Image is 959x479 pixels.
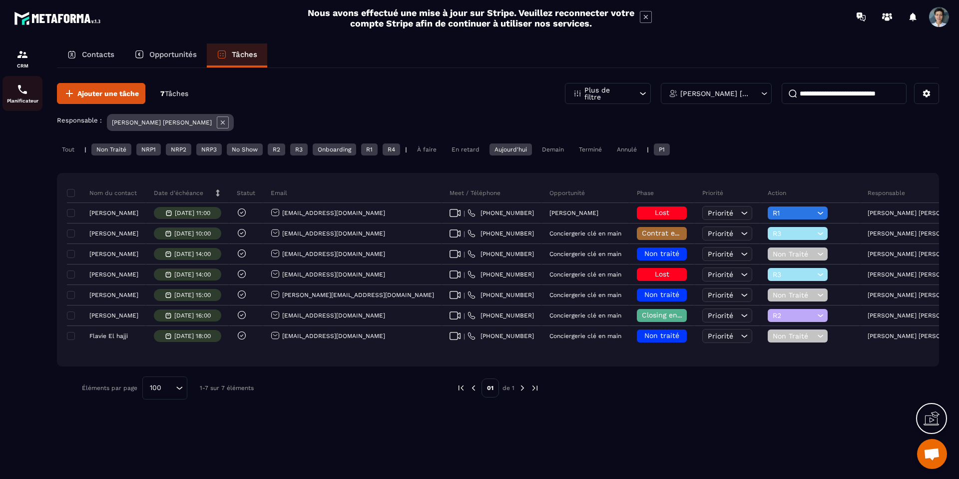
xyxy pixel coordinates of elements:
a: [PHONE_NUMBER] [468,229,534,237]
span: Non Traité [773,332,815,340]
div: R4 [383,143,400,155]
div: Aujourd'hui [489,143,532,155]
p: Statut [237,189,255,197]
p: Nom du contact [69,189,137,197]
p: [DATE] 18:00 [174,332,211,339]
p: Conciergerie clé en main [549,291,621,298]
p: [DATE] 10:00 [174,230,211,237]
p: de 1 [502,384,514,392]
a: schedulerschedulerPlanificateur [2,76,42,111]
a: formationformationCRM [2,41,42,76]
p: Contacts [82,50,114,59]
div: Non Traité [91,143,131,155]
a: [PHONE_NUMBER] [468,332,534,340]
p: Responsable : [57,116,102,124]
p: Opportunités [149,50,197,59]
a: [PHONE_NUMBER] [468,250,534,258]
p: Email [271,189,287,197]
span: Non traité [644,249,679,257]
a: [PHONE_NUMBER] [468,270,534,278]
p: Flavie El hajji [89,332,128,339]
p: | [405,146,407,153]
p: [DATE] 14:00 [174,250,211,257]
a: [PHONE_NUMBER] [468,311,534,319]
p: Phase [637,189,654,197]
span: Non Traité [773,250,815,258]
div: Annulé [612,143,642,155]
div: Demain [537,143,569,155]
p: Date d’échéance [154,189,203,197]
div: Onboarding [313,143,356,155]
p: Opportunité [549,189,585,197]
span: Priorité [708,250,733,258]
p: 7 [160,89,188,98]
span: | [464,291,465,299]
div: No Show [227,143,263,155]
p: [PERSON_NAME] [89,209,138,216]
span: Non traité [644,331,679,339]
span: 100 [146,382,165,393]
span: R1 [773,209,815,217]
img: prev [469,383,478,392]
p: [DATE] 15:00 [174,291,211,298]
img: scheduler [16,83,28,95]
p: CRM [2,63,42,68]
div: R3 [290,143,308,155]
p: [PERSON_NAME] [89,250,138,257]
p: Conciergerie clé en main [549,332,621,339]
p: Responsable [868,189,905,197]
p: [DATE] 16:00 [174,312,211,319]
img: next [530,383,539,392]
h2: Nous avons effectué une mise à jour sur Stripe. Veuillez reconnecter votre compte Stripe afin de ... [307,7,635,28]
p: [PERSON_NAME] [89,271,138,278]
p: Plus de filtre [584,86,628,100]
div: Terminé [574,143,607,155]
span: R3 [773,229,815,237]
p: [PERSON_NAME] [PERSON_NAME] [112,119,212,126]
div: NRP3 [196,143,222,155]
img: logo [14,9,104,27]
span: R3 [773,270,815,278]
a: Opportunités [124,43,207,67]
span: Priorité [708,332,733,340]
div: R1 [361,143,378,155]
p: [PERSON_NAME] [89,312,138,319]
span: Tâches [165,89,188,97]
p: Meet / Téléphone [450,189,500,197]
span: Priorité [708,311,733,319]
a: [PHONE_NUMBER] [468,209,534,217]
button: Ajouter une tâche [57,83,145,104]
p: Conciergerie clé en main [549,250,621,257]
span: Priorité [708,291,733,299]
p: [PERSON_NAME] [89,230,138,237]
p: Conciergerie clé en main [549,230,621,237]
div: NRP2 [166,143,191,155]
p: 1-7 sur 7 éléments [200,384,254,391]
p: Conciergerie clé en main [549,271,621,278]
p: | [84,146,86,153]
span: | [464,271,465,278]
a: Tâches [207,43,267,67]
img: prev [457,383,466,392]
p: Planificateur [2,98,42,103]
div: P1 [654,143,670,155]
p: 01 [481,378,499,397]
span: Non traité [644,290,679,298]
div: Ouvrir le chat [917,439,947,469]
p: [DATE] 14:00 [174,271,211,278]
span: R2 [773,311,815,319]
span: | [464,312,465,319]
input: Search for option [165,382,173,393]
p: Éléments par page [82,384,137,391]
span: | [464,332,465,340]
img: formation [16,48,28,60]
div: En retard [447,143,484,155]
div: R2 [268,143,285,155]
p: Action [768,189,786,197]
p: [PERSON_NAME] [PERSON_NAME] [680,90,750,97]
span: Ajouter une tâche [77,88,139,98]
p: Priorité [702,189,723,197]
span: Priorité [708,209,733,217]
span: Lost [655,270,669,278]
div: Tout [57,143,79,155]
